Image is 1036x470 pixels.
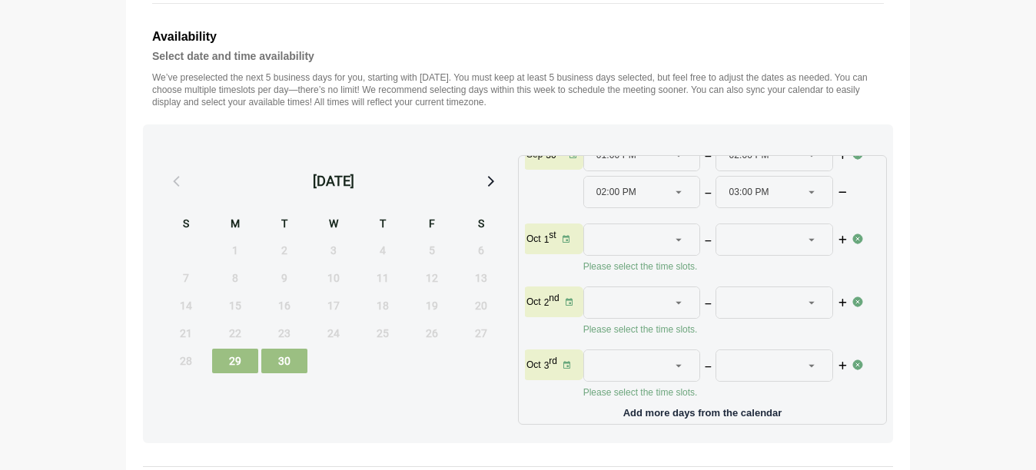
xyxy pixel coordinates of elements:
span: Wednesday, September 24, 2025 [310,321,357,346]
strong: 3 [544,360,550,371]
span: Wednesday, September 3, 2025 [310,238,357,263]
span: Friday, September 26, 2025 [409,321,455,346]
sup: st [549,230,556,240]
div: W [310,215,357,235]
p: Oct [526,233,541,245]
span: Wednesday, September 17, 2025 [310,293,357,318]
span: Thursday, September 11, 2025 [360,266,406,290]
span: Saturday, September 6, 2025 [458,238,504,263]
span: Monday, September 1, 2025 [212,238,258,263]
span: Monday, September 22, 2025 [212,321,258,346]
h4: Select date and time availability [152,47,884,65]
span: Thursday, September 4, 2025 [360,238,406,263]
span: Monday, September 8, 2025 [212,266,258,290]
span: Wednesday, September 10, 2025 [310,266,357,290]
sup: nd [549,293,559,303]
div: F [409,215,455,235]
p: Oct [526,359,541,371]
p: Add more days from the calendar [525,402,880,418]
span: Tuesday, September 2, 2025 [261,238,307,263]
span: Thursday, September 25, 2025 [360,321,406,346]
span: Monday, September 15, 2025 [212,293,258,318]
div: T [360,215,406,235]
span: Sunday, September 21, 2025 [163,321,209,346]
strong: 2 [544,297,550,308]
h3: Availability [152,27,884,47]
div: [DATE] [313,170,354,192]
span: Friday, September 12, 2025 [409,266,455,290]
span: Friday, September 19, 2025 [409,293,455,318]
div: S [163,215,209,235]
span: Saturday, September 27, 2025 [458,321,504,346]
p: Oct [526,296,541,308]
strong: 1 [544,234,550,245]
span: Tuesday, September 9, 2025 [261,266,307,290]
div: S [458,215,504,235]
span: 03:00 PM [729,177,769,207]
span: Monday, September 29, 2025 [212,349,258,373]
span: Tuesday, September 16, 2025 [261,293,307,318]
p: Please select the time slots. [583,386,852,399]
span: Saturday, September 13, 2025 [458,266,504,290]
p: Please select the time slots. [583,260,852,273]
span: Friday, September 5, 2025 [409,238,455,263]
span: Sunday, September 7, 2025 [163,266,209,290]
span: Sunday, September 28, 2025 [163,349,209,373]
span: Tuesday, September 30, 2025 [261,349,307,373]
sup: rd [549,356,557,366]
span: Sunday, September 14, 2025 [163,293,209,318]
span: Saturday, September 20, 2025 [458,293,504,318]
p: Please select the time slots. [583,323,852,336]
span: 02:00 PM [596,177,636,207]
p: We’ve preselected the next 5 business days for you, starting with [DATE]. You must keep at least ... [152,71,884,108]
span: Thursday, September 18, 2025 [360,293,406,318]
div: M [212,215,258,235]
div: T [261,215,307,235]
span: Tuesday, September 23, 2025 [261,321,307,346]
